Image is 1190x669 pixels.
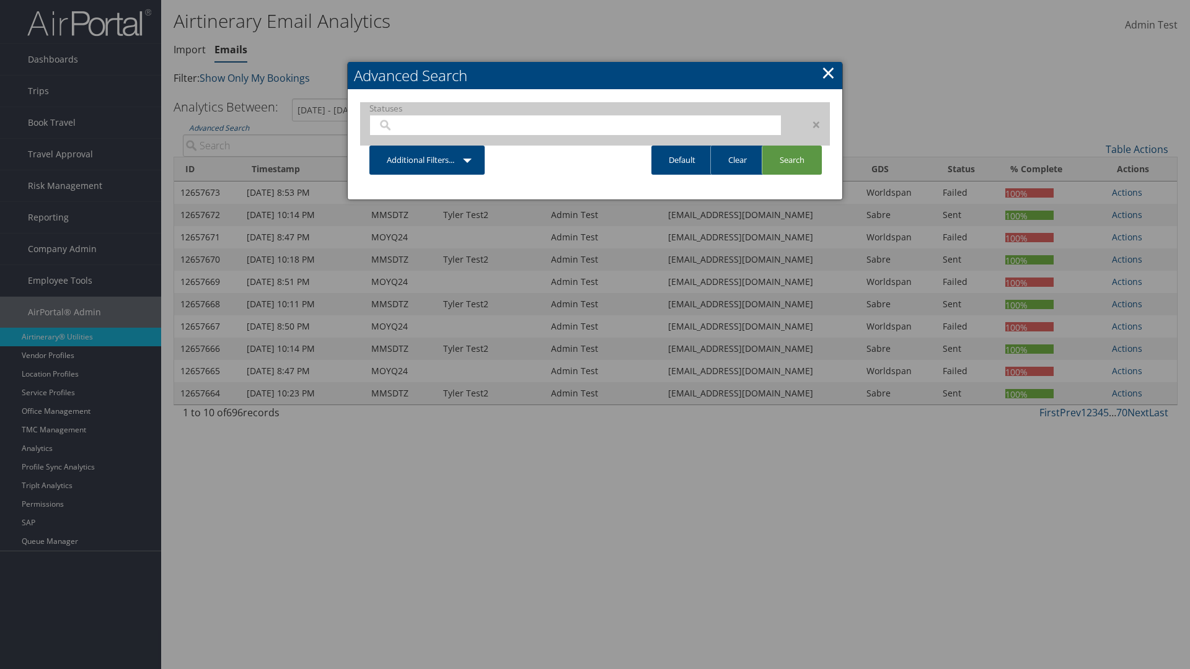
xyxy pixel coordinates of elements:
label: Statuses [369,102,782,115]
a: Clear [710,146,764,175]
div: × [791,117,830,132]
a: Close [821,60,835,85]
a: Default [651,146,713,175]
a: Search [762,146,822,175]
a: Additional Filters... [369,146,485,175]
h2: Advanced Search [348,62,842,89]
